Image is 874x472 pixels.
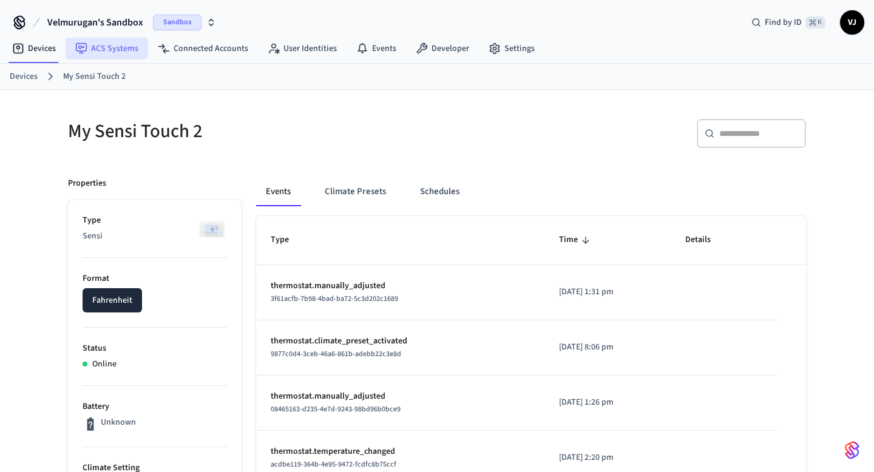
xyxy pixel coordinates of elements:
[742,12,835,33] div: Find by ID⌘ K
[197,214,227,244] img: Sensi Smart Thermostat (White)
[148,38,258,59] a: Connected Accounts
[271,231,305,249] span: Type
[83,288,142,312] button: Fahrenheit
[271,280,530,292] p: thermostat.manually_adjusted
[410,177,469,206] button: Schedules
[63,70,126,83] a: My Sensi Touch 2
[559,396,656,409] p: [DATE] 1:26 pm
[68,177,106,190] p: Properties
[101,416,136,429] p: Unknown
[559,286,656,298] p: [DATE] 1:31 pm
[559,231,594,249] span: Time
[258,38,347,59] a: User Identities
[83,214,227,227] p: Type
[271,445,530,458] p: thermostat.temperature_changed
[271,349,401,359] span: 9877c0d4-3ceb-46a6-861b-adebb22c3e8d
[83,230,227,243] p: Sensi
[256,177,300,206] button: Events
[271,404,401,414] span: 08465163-d235-4e7d-9243-98bd96b0bce9
[271,459,396,470] span: acdbe119-364b-4e95-9472-fcdfc8b75ccf
[2,38,66,59] a: Devices
[68,119,430,144] h5: My Sensi Touch 2
[315,177,396,206] button: Climate Presets
[83,342,227,355] p: Status
[406,38,479,59] a: Developer
[271,294,398,304] span: 3f61acfb-7b98-4bad-ba72-5c3d202c1689
[559,341,656,354] p: [DATE] 8:06 pm
[153,15,202,30] span: Sandbox
[841,12,863,33] span: VJ
[47,15,143,30] span: Velmurugan's Sandbox
[559,451,656,464] p: [DATE] 2:20 pm
[479,38,544,59] a: Settings
[92,358,117,371] p: Online
[83,400,227,413] p: Battery
[845,440,859,460] img: SeamLogoGradient.69752ec5.svg
[271,390,530,403] p: thermostat.manually_adjusted
[347,38,406,59] a: Events
[271,335,530,348] p: thermostat.climate_preset_activated
[66,38,148,59] a: ACS Systems
[840,10,864,35] button: VJ
[685,231,727,249] span: Details
[805,16,825,29] span: ⌘ K
[765,16,802,29] span: Find by ID
[83,272,227,285] p: Format
[10,70,38,83] a: Devices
